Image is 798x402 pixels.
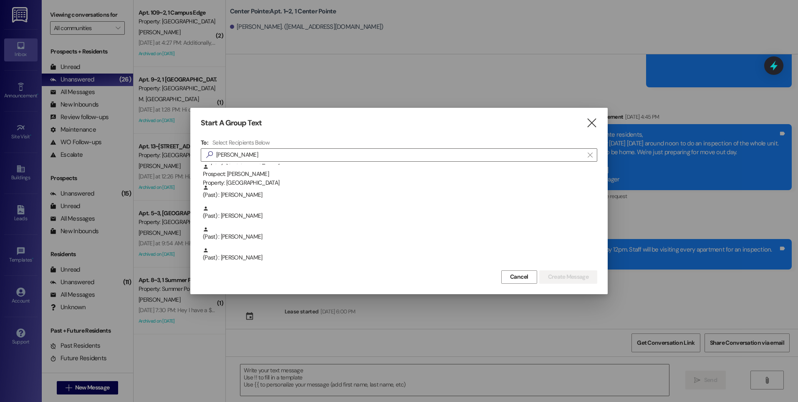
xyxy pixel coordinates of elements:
[203,226,597,241] div: (Past) : [PERSON_NAME]
[583,149,597,161] button: Clear text
[201,206,597,226] div: (Past) : [PERSON_NAME]
[588,152,592,158] i: 
[510,272,528,281] span: Cancel
[212,139,270,146] h4: Select Recipients Below
[203,247,597,262] div: (Past) : [PERSON_NAME]
[201,164,597,185] div: Prospect: [PERSON_NAME]Property: [GEOGRAPHIC_DATA]
[203,164,597,188] div: Prospect: [PERSON_NAME]
[203,185,597,199] div: (Past) : [PERSON_NAME]
[203,178,597,187] div: Property: [GEOGRAPHIC_DATA]
[201,139,208,146] h3: To:
[539,270,597,284] button: Create Message
[203,150,216,159] i: 
[586,119,597,127] i: 
[203,206,597,220] div: (Past) : [PERSON_NAME]
[501,270,537,284] button: Cancel
[216,149,583,161] input: Search for any contact or apartment
[548,272,588,281] span: Create Message
[201,247,597,268] div: (Past) : [PERSON_NAME]
[201,118,262,128] h3: Start A Group Text
[201,185,597,206] div: (Past) : [PERSON_NAME]
[201,226,597,247] div: (Past) : [PERSON_NAME]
